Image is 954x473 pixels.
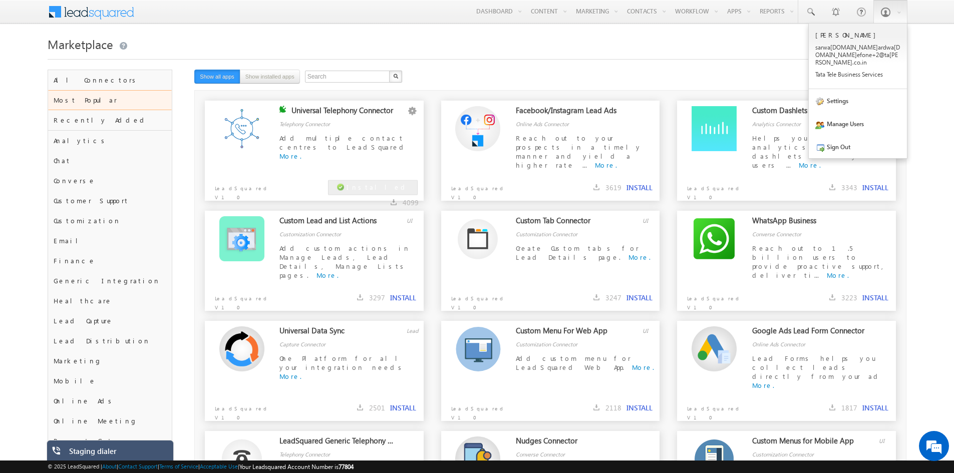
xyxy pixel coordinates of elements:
[339,463,354,470] span: 77804
[48,271,172,291] div: Generic Integration
[316,271,339,279] a: More.
[239,463,354,470] span: Your Leadsquared Account Number is
[455,106,500,151] img: Alternate Logo
[632,363,654,371] a: More.
[626,293,653,302] button: INSTALL
[48,211,172,231] div: Customization
[815,31,900,39] p: [PERSON_NAME]
[48,70,172,90] div: All Connectors
[752,381,774,389] a: More.
[692,216,737,261] img: Alternate Logo
[677,179,765,202] p: LeadSquared V1.0
[605,293,621,302] span: 3247
[48,36,113,52] span: Marketplace
[752,244,887,279] span: Reach out to 1.5 billion users to provide proactive support, deliver ti...
[279,134,407,151] span: Add multiple contact centres to LeadSquared
[441,289,529,312] p: LeadSquared V1.0
[593,294,599,300] img: downloads
[455,326,501,371] img: Alternate Logo
[403,198,419,207] span: 4099
[458,219,498,259] img: Alternate Logo
[815,71,900,78] p: Tata Tele Busin ess Servi ces
[841,183,857,192] span: 3343
[829,184,835,190] img: downloads
[677,289,765,312] p: LeadSquared V1.0
[626,403,653,412] button: INSTALL
[595,161,617,169] a: More.
[752,354,881,380] span: Lead Forms helps you collect leads directly from your ad
[194,70,240,84] button: Show all apps
[692,326,737,371] img: Alternate Logo
[279,326,395,340] div: Universal Data Sync
[118,463,158,469] a: Contact Support
[516,326,631,340] div: Custom Menu For Web App
[48,311,172,331] div: Lead Capture
[48,151,172,171] div: Chat
[593,404,599,410] img: downloads
[279,152,301,160] a: More.
[357,294,363,300] img: downloads
[347,183,409,191] span: Installed
[357,404,363,410] img: downloads
[809,112,907,135] a: Manage Users
[279,436,395,450] div: LeadSquared Generic Telephony Connector
[516,216,631,230] div: Custom Tab Connector
[441,399,529,422] p: LeadSquared V1.0
[219,326,264,371] img: Alternate Logo
[369,293,385,302] span: 3297
[369,403,385,412] span: 2501
[69,446,166,460] div: Staging dialer
[516,354,631,371] span: Add custom menu for LeadSquared Web App.
[809,135,907,158] a: Sign Out
[240,70,300,84] button: Show installed apps
[48,191,172,211] div: Customer Support
[829,404,835,410] img: downloads
[799,161,821,169] a: More.
[48,110,172,130] div: Recently Added
[48,90,172,110] div: Most Popular
[626,183,653,192] button: INSTALL
[841,403,857,412] span: 1817
[48,231,172,251] div: Email
[279,244,410,279] span: Add custom actions in Manage Leads, Lead Details, Manage Lists pages.
[752,216,867,230] div: WhatsApp Business
[862,403,888,412] button: INSTALL
[159,463,198,469] a: Terms of Service
[752,326,867,340] div: Google Ads Lead Form Connector
[752,106,867,120] div: Custom Dashlets Builder
[219,216,264,261] img: Alternate Logo
[48,171,172,191] div: Converse
[516,244,639,261] span: Create Custom tabs for Lead Details page.
[48,431,172,451] div: Payment Gateway
[752,134,890,169] span: Helps you create custom analytics and report dashlets which your users ...
[391,199,397,205] img: downloads
[516,134,642,169] span: Reach out to your prospects in a timely manner and yield a higher rate ...
[605,183,621,192] span: 3619
[279,106,286,113] img: checking status
[279,354,405,371] span: One Platform for all your integration needs
[628,253,651,261] a: More.
[692,106,737,151] img: Alternate Logo
[516,436,631,450] div: Nudges Connector
[48,462,354,471] span: © 2025 LeadSquared | | | | |
[48,371,172,391] div: Mobile
[200,463,238,469] a: Acceptable Use
[102,463,117,469] a: About
[862,293,888,302] button: INSTALL
[48,351,172,371] div: Marketing
[441,179,529,202] p: LeadSquared V1.0
[752,436,867,450] div: Custom Menus for Mobile App
[291,106,407,120] div: Universal Telephony Connector
[516,106,631,120] div: Facebook/Instagram Lead Ads
[815,44,900,66] p: sarwa [DOMAIN_NAME] ardwa [DOMAIN_NAME] efone +2@ta [PERSON_NAME] .co.i n
[390,293,416,302] button: INSTALL
[605,403,621,412] span: 2118
[677,399,765,422] p: LeadSquared V1.0
[205,289,292,312] p: LeadSquared V1.0
[205,179,292,202] p: LeadSquared V1.0
[48,411,172,431] div: Online Meeting
[390,403,416,412] button: INSTALL
[48,331,172,351] div: Lead Distribution
[279,216,395,230] div: Custom Lead and List Actions
[205,399,292,422] p: LeadSquared V1.0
